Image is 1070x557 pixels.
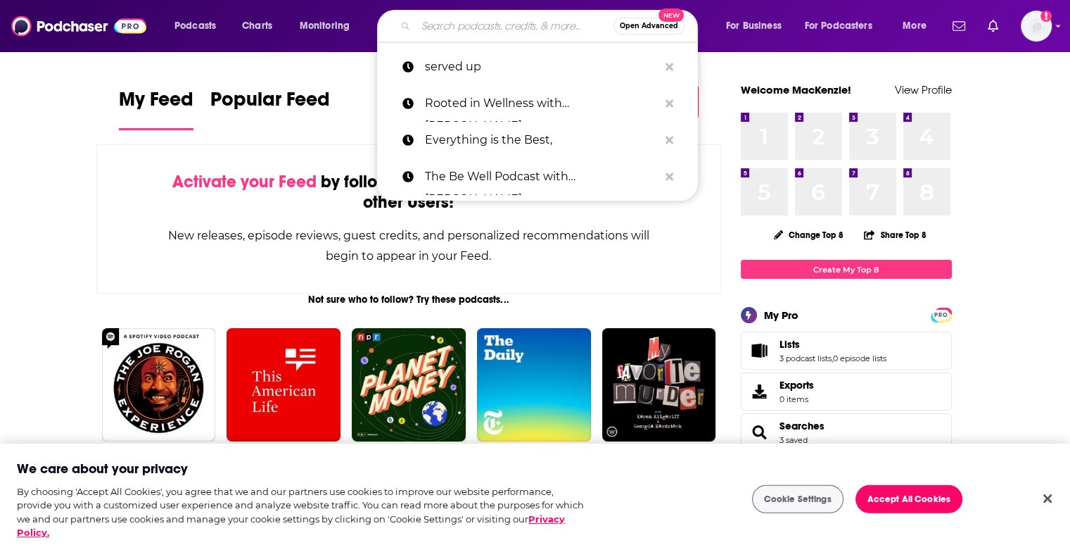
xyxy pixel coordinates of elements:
button: open menu [796,15,893,37]
span: Lists [741,332,952,370]
a: Popular Feed [210,87,330,130]
a: My Feed [119,87,193,130]
a: Everything is the Best, [377,122,698,158]
p: Rooted in Wellness with Mona Sharma [425,85,658,122]
a: Searches [779,420,824,432]
a: Charts [233,15,281,37]
span: Logged in as MackenzieCollier [1021,11,1052,42]
a: Lists [779,338,886,351]
span: Exports [779,379,814,392]
p: served up [425,49,658,85]
button: open menu [716,15,799,37]
span: New [658,8,684,22]
div: Not sure who to follow? Try these podcasts... [96,294,722,306]
img: The Joe Rogan Experience [102,328,216,442]
button: Change Top 8 [765,226,853,244]
span: Popular Feed [210,87,330,120]
a: Lists [746,341,774,361]
input: Search podcasts, credits, & more... [416,15,613,37]
a: The Be Well Podcast with [PERSON_NAME] [377,158,698,195]
button: Open AdvancedNew [613,18,684,35]
span: Lists [779,338,800,351]
a: Welcome MacKenzie! [741,83,851,96]
button: open menu [893,15,944,37]
div: Search podcasts, credits, & more... [390,10,711,42]
button: Cookie Settings [752,485,843,513]
span: 0 items [779,394,814,404]
span: More [903,16,926,36]
a: Exports [741,373,952,411]
a: 0 episode lists [833,353,886,363]
button: Close [1032,483,1063,514]
span: Charts [242,16,272,36]
span: Exports [746,382,774,401]
p: Everything is the Best, [425,122,658,158]
h2: We care about your privacy [17,461,188,478]
div: New releases, episode reviews, guest credits, and personalized recommendations will begin to appe... [167,225,651,266]
a: Searches [746,423,774,442]
div: My Pro [764,308,798,322]
img: User Profile [1021,11,1052,42]
img: This American Life [227,328,340,442]
button: Share Top 8 [863,221,926,249]
img: Planet Money [352,328,466,442]
a: Show notifications dropdown [947,14,971,38]
a: served up [377,49,698,85]
span: PRO [933,310,950,320]
a: PRO [933,309,950,320]
button: open menu [165,15,234,37]
span: For Podcasters [805,16,872,36]
span: For Business [726,16,782,36]
img: Podchaser - Follow, Share and Rate Podcasts [11,13,146,39]
a: View Profile [895,83,952,96]
span: Searches [741,413,952,451]
div: By choosing 'Accept All Cookies', you agree that we and our partners use cookies to improve our w... [17,485,589,540]
span: Activate your Feed [172,171,317,192]
a: 3 saved [779,435,808,445]
a: 3 podcast lists [779,353,832,363]
button: open menu [290,15,368,37]
a: Show notifications dropdown [982,14,1004,38]
span: , [832,353,833,363]
img: My Favorite Murder with Karen Kilgariff and Georgia Hardstark [602,328,716,442]
svg: Add a profile image [1040,11,1052,22]
span: Monitoring [300,16,350,36]
span: My Feed [119,87,193,120]
a: Create My Top 8 [741,260,952,279]
a: Rooted in Wellness with [PERSON_NAME] [377,85,698,122]
span: Open Advanced [620,23,678,30]
button: Accept All Cookies [855,485,962,513]
div: by following Podcasts, Creators, Lists, and other Users! [167,172,651,213]
button: Show profile menu [1021,11,1052,42]
img: The Daily [477,328,591,442]
span: Podcasts [174,16,216,36]
p: The Be Well Podcast with Kelly LeVeque [425,158,658,195]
